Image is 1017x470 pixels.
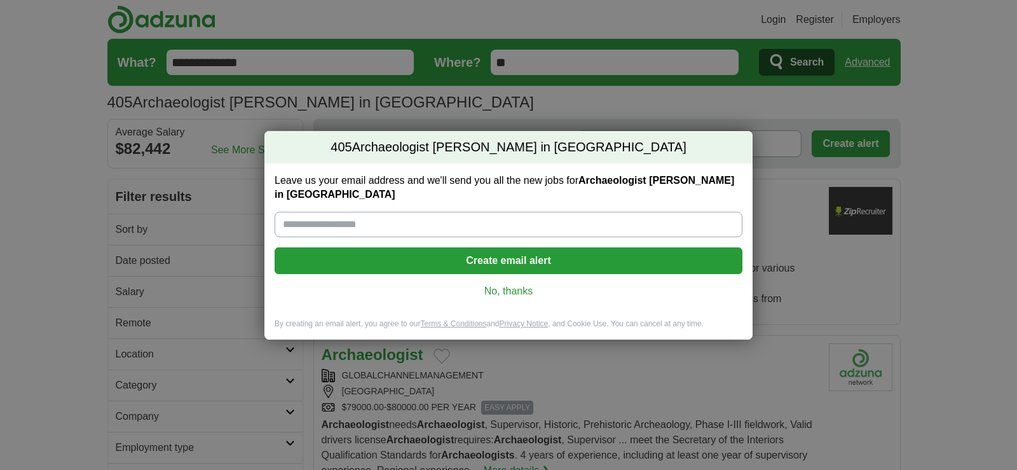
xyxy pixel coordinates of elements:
[331,139,352,156] span: 405
[264,131,753,164] h2: Archaeologist [PERSON_NAME] in [GEOGRAPHIC_DATA]
[275,247,742,274] button: Create email alert
[500,319,549,328] a: Privacy Notice
[264,319,753,340] div: By creating an email alert, you agree to our and , and Cookie Use. You can cancel at any time.
[420,319,486,328] a: Terms & Conditions
[275,174,742,202] label: Leave us your email address and we'll send you all the new jobs for
[285,284,732,298] a: No, thanks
